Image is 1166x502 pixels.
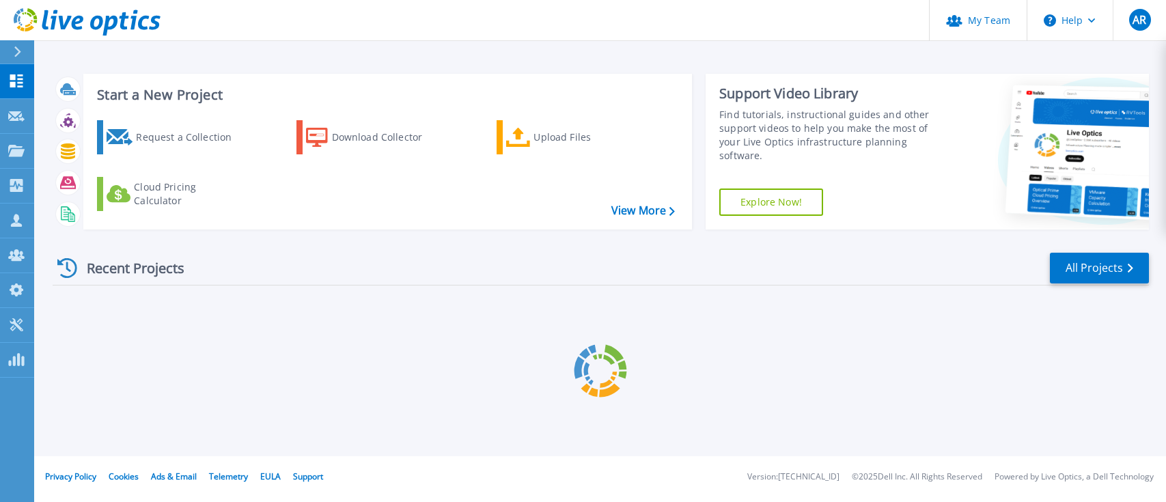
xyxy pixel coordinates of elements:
[747,473,839,482] li: Version: [TECHNICAL_ID]
[53,251,203,285] div: Recent Projects
[97,87,674,102] h3: Start a New Project
[719,85,943,102] div: Support Video Library
[332,124,441,151] div: Download Collector
[136,124,245,151] div: Request a Collection
[45,471,96,482] a: Privacy Policy
[293,471,323,482] a: Support
[719,108,943,163] div: Find tutorials, instructional guides and other support videos to help you make the most of your L...
[533,124,643,151] div: Upload Files
[852,473,982,482] li: © 2025 Dell Inc. All Rights Reserved
[995,473,1154,482] li: Powered by Live Optics, a Dell Technology
[296,120,449,154] a: Download Collector
[1050,253,1149,283] a: All Projects
[1133,14,1146,25] span: AR
[151,471,197,482] a: Ads & Email
[97,120,249,154] a: Request a Collection
[209,471,248,482] a: Telemetry
[719,189,823,216] a: Explore Now!
[611,204,675,217] a: View More
[134,180,243,208] div: Cloud Pricing Calculator
[497,120,649,154] a: Upload Files
[109,471,139,482] a: Cookies
[97,177,249,211] a: Cloud Pricing Calculator
[260,471,281,482] a: EULA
